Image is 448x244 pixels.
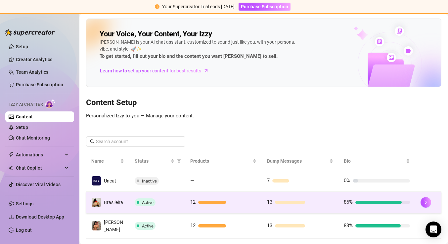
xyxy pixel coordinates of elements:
span: Automations [16,149,63,160]
a: Chat Monitoring [16,135,50,141]
span: Chat Copilot [16,163,63,173]
span: arrow-right [203,67,209,74]
span: exclamation-circle [155,4,159,9]
span: 12 [190,223,196,228]
img: Chat Copilot [9,166,13,170]
div: Open Intercom Messenger [426,222,441,237]
a: Log out [16,227,32,233]
img: Uncut [92,176,101,185]
span: Your Supercreator Trial ends [DATE]. [162,4,236,9]
a: Setup [16,44,28,49]
span: 0% [344,178,350,183]
img: AI Chatter [45,99,56,108]
span: Personalized Izzy to you — Manage your content. [86,113,194,119]
span: Brasileira [104,200,123,205]
span: Uncut [104,178,116,183]
span: 12 [190,199,196,205]
span: Products [190,157,251,165]
a: Team Analytics [16,69,48,75]
span: Name [91,157,119,165]
a: Content [16,114,33,119]
a: Settings [16,201,33,206]
th: Bump Messages [262,152,338,170]
h3: Content Setup [86,98,441,108]
button: Purchase Subscription [239,3,291,11]
span: Bio [344,157,405,165]
th: Name [86,152,129,170]
a: Purchase Subscription [16,82,63,87]
img: ai-chatter-content-library-cLFOSyPT.png [338,19,441,87]
span: Inactive [142,179,157,183]
span: [PERSON_NAME] [104,220,123,232]
span: 7 [267,178,270,183]
span: Status [135,157,169,165]
h2: Your Voice, Your Content, Your Izzy [100,29,212,39]
a: Purchase Subscription [239,4,291,9]
a: Creator Analytics [16,54,69,65]
span: 13 [267,199,272,205]
img: logo-BBDzfeDw.svg [5,29,55,36]
th: Bio [338,152,415,170]
button: right [421,197,431,208]
span: 85% [344,199,353,205]
th: Status [129,152,185,170]
span: Learn how to set up your content for best results [100,67,201,74]
a: Discover Viral Videos [16,182,61,187]
span: filter [176,156,182,166]
img: Priscilla [92,221,101,230]
span: Bump Messages [267,157,328,165]
span: 83% [344,223,353,228]
span: Active [142,224,154,228]
th: Products [185,152,262,170]
a: Setup [16,125,28,130]
div: [PERSON_NAME] is your AI chat assistant, customized to sound just like you, with your persona, vi... [100,39,298,61]
span: filter [177,159,181,163]
span: Download Desktop App [16,214,64,220]
span: search [90,139,95,144]
span: Izzy AI Chatter [9,102,43,108]
span: download [9,214,14,220]
strong: To get started, fill out your bio and the content you want [PERSON_NAME] to sell. [100,53,278,59]
span: 13 [267,223,272,228]
span: right [424,200,428,205]
span: thunderbolt [9,152,14,157]
span: — [190,178,194,183]
span: Purchase Subscription [241,4,288,9]
span: Active [142,200,154,205]
input: Search account [96,138,176,145]
img: Brasileira [92,198,101,207]
a: Learn how to set up your content for best results [100,65,214,76]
